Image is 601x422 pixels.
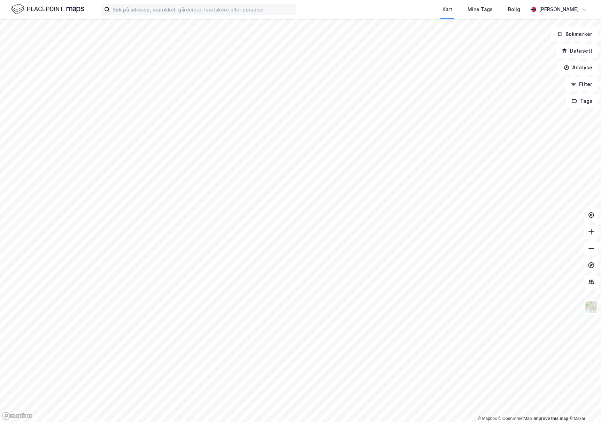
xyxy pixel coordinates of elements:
[468,5,493,14] div: Mine Tags
[2,412,33,420] a: Mapbox homepage
[508,5,520,14] div: Bolig
[566,389,601,422] iframe: Chat Widget
[442,5,452,14] div: Kart
[556,44,598,58] button: Datasett
[11,3,84,15] img: logo.f888ab2527a4732fd821a326f86c7f29.svg
[110,4,296,15] input: Søk på adresse, matrikkel, gårdeiere, leietakere eller personer
[565,77,598,91] button: Filter
[478,416,497,421] a: Mapbox
[558,61,598,75] button: Analyse
[498,416,532,421] a: OpenStreetMap
[539,5,579,14] div: [PERSON_NAME]
[551,27,598,41] button: Bokmerker
[566,389,601,422] div: Kontrollprogram for chat
[566,94,598,108] button: Tags
[534,416,568,421] a: Improve this map
[585,300,598,314] img: Z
